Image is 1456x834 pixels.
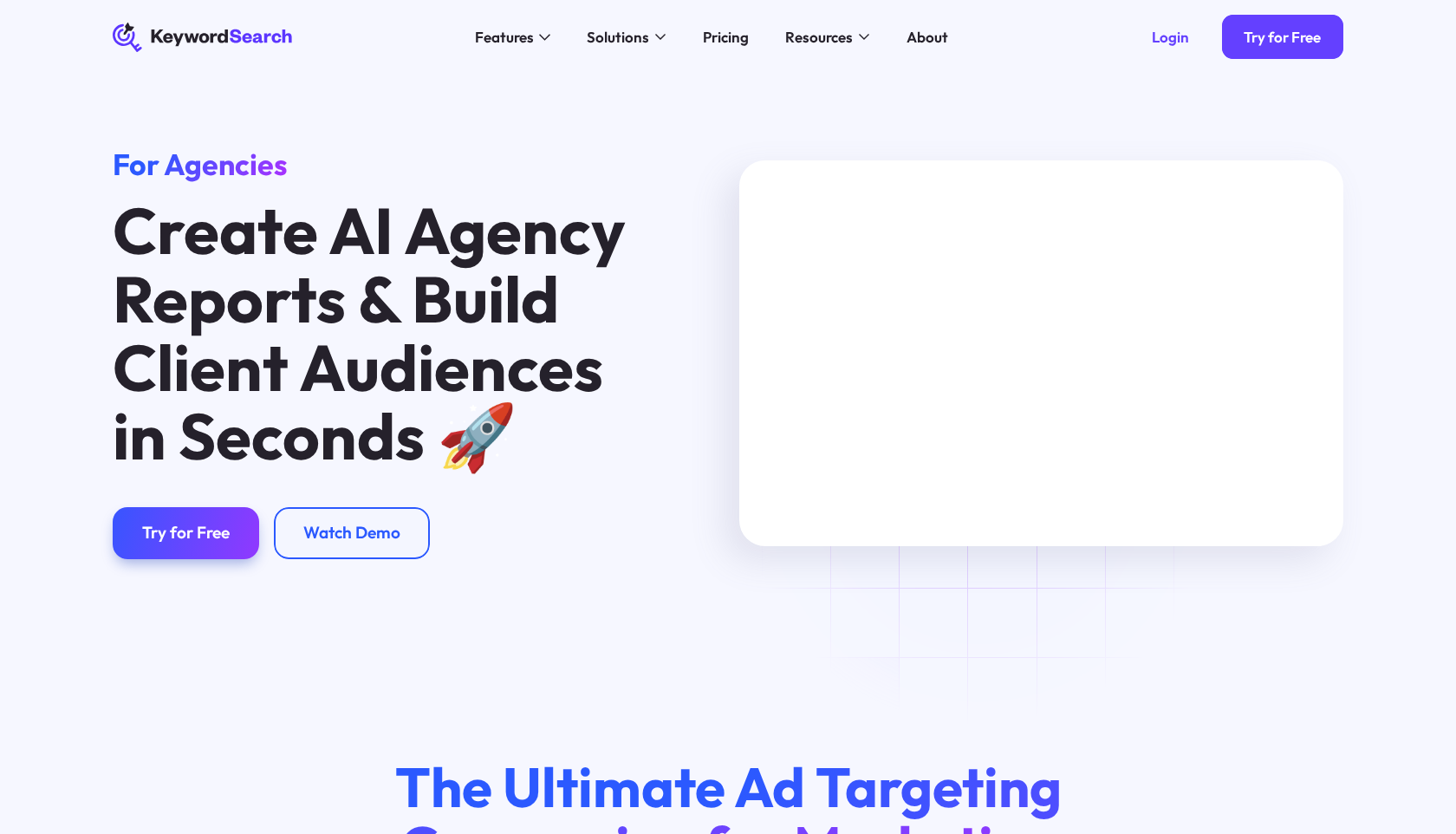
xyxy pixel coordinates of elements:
[895,23,959,52] a: About
[142,523,230,544] div: Try for Free
[303,523,400,544] div: Watch Demo
[703,26,749,49] div: Pricing
[113,146,288,183] span: For Agencies
[475,26,534,49] div: Features
[1222,15,1343,59] a: Try for Free
[1152,28,1189,46] div: Login
[113,507,259,559] a: Try for Free
[785,26,853,49] div: Resources
[1129,15,1211,59] a: Login
[692,23,760,52] a: Pricing
[739,160,1343,546] iframe: KeywordSearch Agency Reports
[113,197,643,470] h1: Create AI Agency Reports & Build Client Audiences in Seconds 🚀
[1244,28,1321,46] div: Try for Free
[587,26,649,49] div: Solutions
[907,26,948,49] div: About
